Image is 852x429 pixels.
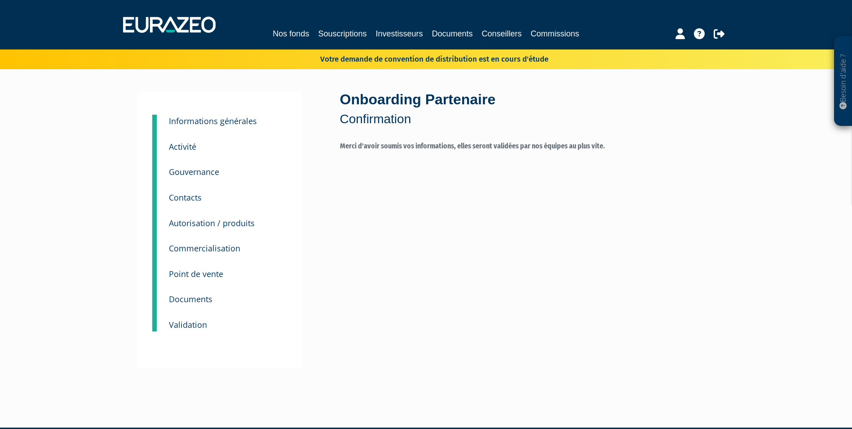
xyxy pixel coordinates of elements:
img: 1732889491-logotype_eurazeo_blanc_rvb.png [123,17,216,33]
small: Documents [169,294,212,304]
a: Commissions [531,27,579,40]
small: Informations générales [169,116,257,126]
small: Gouvernance [169,166,219,177]
label: Merci d'avoir soumis vos informations, elles seront validées par nos équipes au plus vite. [340,141,715,172]
a: 10 [152,281,157,308]
small: Activité [169,141,196,152]
small: Commercialisation [169,243,240,254]
a: 8 [152,230,157,258]
p: Confirmation [340,110,715,128]
p: Besoin d'aide ? [838,41,848,122]
small: Autorisation / produits [169,218,255,228]
a: Documents [432,27,473,40]
a: Investisseurs [375,27,423,40]
small: Contacts [169,192,202,203]
div: Onboarding Partenaire [340,89,715,128]
small: Point de vente [169,268,223,279]
a: 6 [152,179,157,207]
p: Votre demande de convention de distribution est en cours d'étude [294,52,548,65]
a: 4 [152,128,157,156]
a: 7 [152,205,157,232]
small: Validation [169,319,207,330]
a: Nos fonds [273,27,309,40]
a: Souscriptions [318,27,366,40]
a: 9 [152,255,157,283]
a: 3 [152,115,157,133]
a: Conseillers [482,27,522,40]
a: 11 [152,306,157,332]
a: 5 [152,153,157,181]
